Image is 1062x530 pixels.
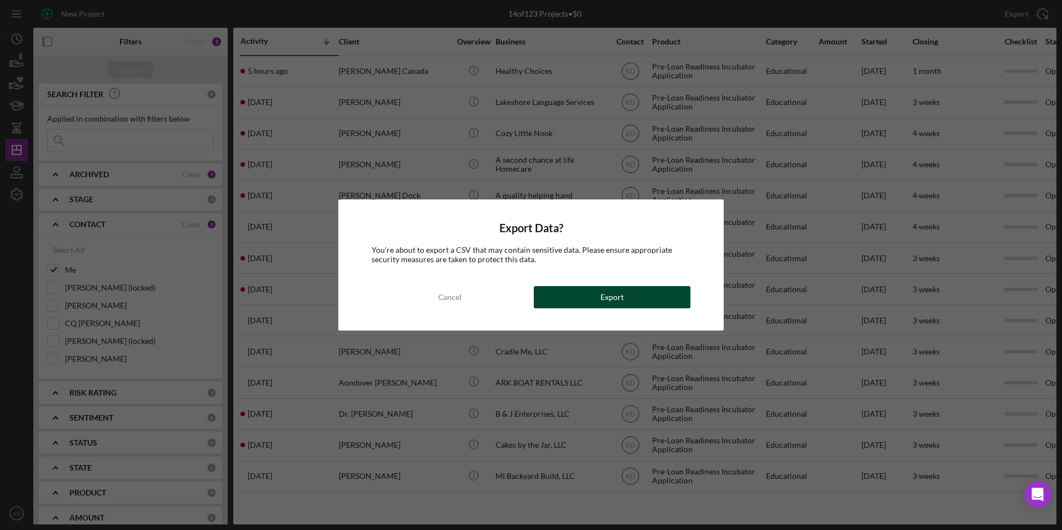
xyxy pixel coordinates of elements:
[438,286,462,308] div: Cancel
[534,286,690,308] button: Export
[372,222,690,234] h4: Export Data?
[372,246,690,263] div: You're about to export a CSV that may contain sensitive data. Please ensure appropriate security ...
[372,286,528,308] button: Cancel
[600,286,624,308] div: Export
[1024,481,1051,508] div: Open Intercom Messenger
